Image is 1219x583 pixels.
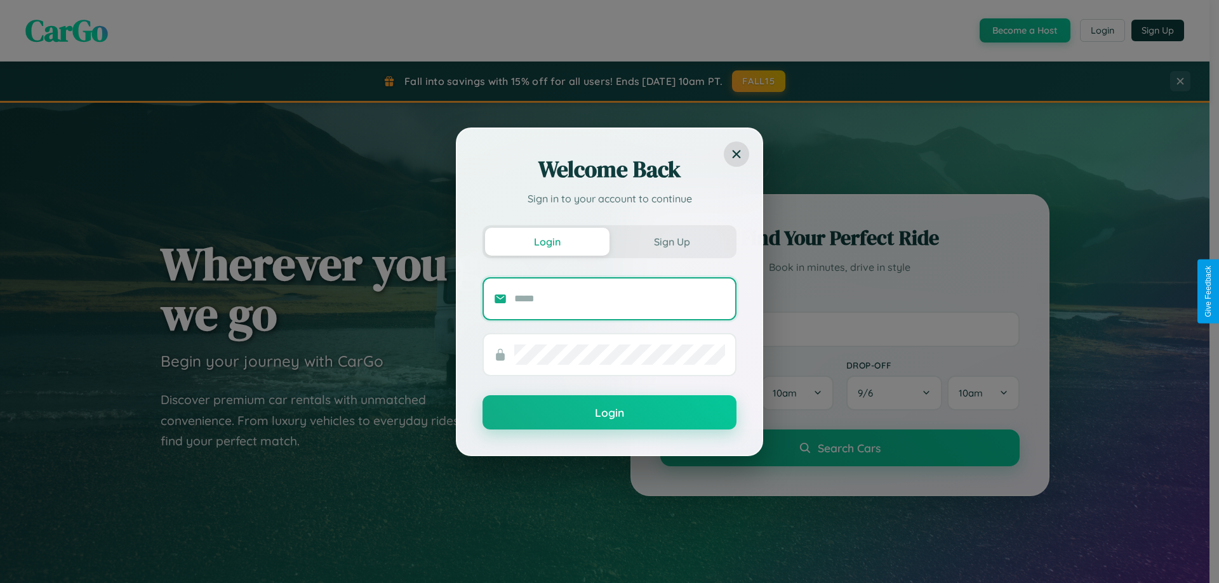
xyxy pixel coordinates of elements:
[483,154,736,185] h2: Welcome Back
[485,228,609,256] button: Login
[483,191,736,206] p: Sign in to your account to continue
[609,228,734,256] button: Sign Up
[483,395,736,429] button: Login
[1204,266,1213,317] div: Give Feedback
